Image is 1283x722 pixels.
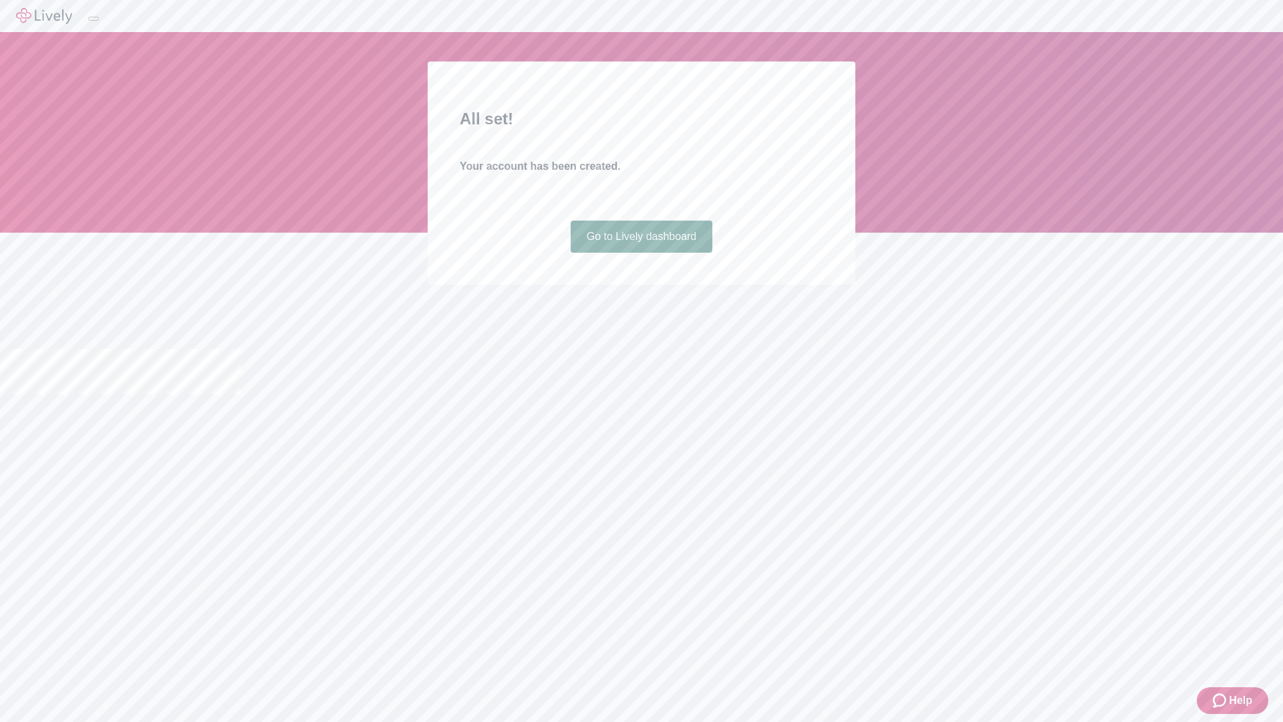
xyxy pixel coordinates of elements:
[1229,693,1252,709] span: Help
[1213,693,1229,709] svg: Zendesk support icon
[571,221,713,253] a: Go to Lively dashboard
[460,158,823,174] h4: Your account has been created.
[1197,687,1268,714] button: Zendesk support iconHelp
[460,107,823,131] h2: All set!
[16,8,72,24] img: Lively
[88,17,99,21] button: Log out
